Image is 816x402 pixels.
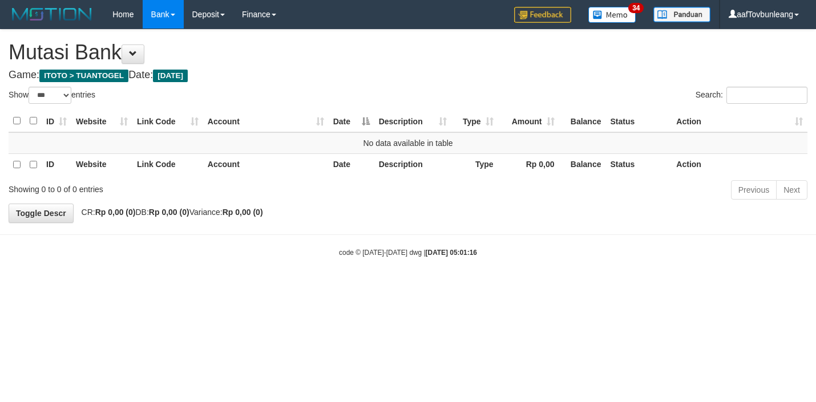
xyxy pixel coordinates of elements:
[672,110,807,132] th: Action: activate to sort column ascending
[153,70,188,82] span: [DATE]
[696,87,807,104] label: Search:
[374,110,451,132] th: Description: activate to sort column ascending
[9,204,74,223] a: Toggle Descr
[149,208,189,217] strong: Rp 0,00 (0)
[9,41,807,64] h1: Mutasi Bank
[29,87,71,104] select: Showentries
[672,153,807,176] th: Action
[329,153,374,176] th: Date
[132,153,203,176] th: Link Code
[726,87,807,104] input: Search:
[42,153,71,176] th: ID
[451,110,498,132] th: Type: activate to sort column ascending
[653,7,710,22] img: panduan.png
[9,70,807,81] h4: Game: Date:
[628,3,644,13] span: 34
[329,110,374,132] th: Date: activate to sort column descending
[71,110,132,132] th: Website: activate to sort column ascending
[498,153,559,176] th: Rp 0,00
[559,110,606,132] th: Balance
[374,153,451,176] th: Description
[9,132,807,154] td: No data available in table
[776,180,807,200] a: Next
[76,208,263,217] span: CR: DB: Variance:
[588,7,636,23] img: Button%20Memo.svg
[203,153,329,176] th: Account
[451,153,498,176] th: Type
[95,208,136,217] strong: Rp 0,00 (0)
[223,208,263,217] strong: Rp 0,00 (0)
[426,249,477,257] strong: [DATE] 05:01:16
[559,153,606,176] th: Balance
[731,180,777,200] a: Previous
[9,87,95,104] label: Show entries
[42,110,71,132] th: ID: activate to sort column ascending
[203,110,329,132] th: Account: activate to sort column ascending
[9,179,332,195] div: Showing 0 to 0 of 0 entries
[514,7,571,23] img: Feedback.jpg
[605,110,672,132] th: Status
[71,153,132,176] th: Website
[39,70,128,82] span: ITOTO > TUANTOGEL
[605,153,672,176] th: Status
[339,249,477,257] small: code © [DATE]-[DATE] dwg |
[9,6,95,23] img: MOTION_logo.png
[498,110,559,132] th: Amount: activate to sort column ascending
[132,110,203,132] th: Link Code: activate to sort column ascending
